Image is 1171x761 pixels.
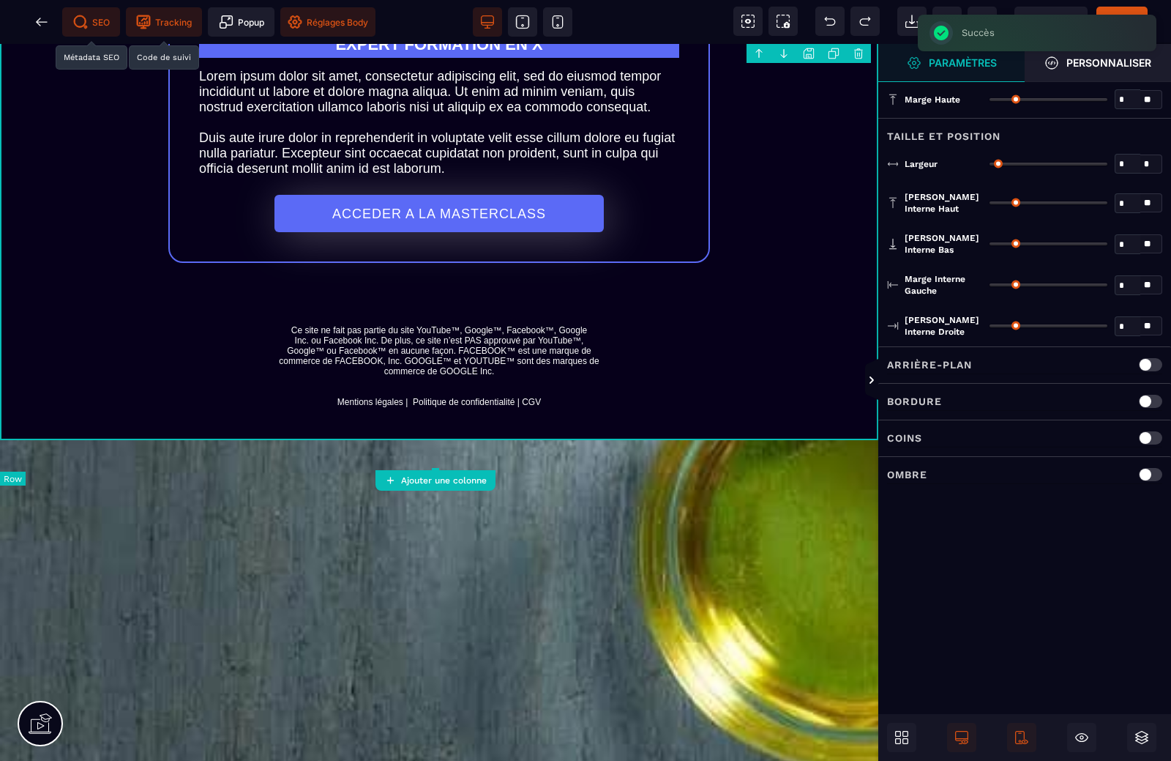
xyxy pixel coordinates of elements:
span: Tracking [136,15,192,29]
span: Afficher les vues [878,359,893,403]
span: [PERSON_NAME] interne bas [905,232,982,256]
button: Ajouter une colonne [375,470,495,491]
span: Retour [27,7,56,37]
span: Enregistrer [968,7,997,36]
span: Nettoyage [932,7,962,36]
span: Voir les composants [733,7,763,36]
span: Voir tablette [508,7,537,37]
p: Arrière-plan [887,356,972,374]
span: Marge interne gauche [905,273,982,297]
span: SEO [73,15,110,29]
span: Rétablir [850,7,880,36]
span: Créer une alerte modale [208,7,274,37]
span: Réglages Body [288,15,368,29]
span: Marge haute [905,94,960,105]
p: Coins [887,429,922,447]
span: Aperçu [1014,7,1088,36]
span: Capture d'écran [768,7,798,36]
span: Ouvrir le gestionnaire de styles [878,44,1025,82]
span: Ouvrir les calques [1127,723,1156,752]
span: Ouvrir le gestionnaire de styles [1025,44,1171,82]
strong: Ajouter une colonne [401,475,487,486]
text: Ce site ne fait pas partie du site YouTube™, Google™, Facebook™, Google Inc. ou Facebook Inc. De ... [44,278,834,367]
button: ACCEDER A LA MASTERCLASS [274,151,603,188]
div: Taille et position [878,118,1171,145]
strong: Paramètres [929,57,997,68]
span: Largeur [905,158,938,170]
span: Voir bureau [473,7,502,37]
span: Métadata SEO [62,7,120,37]
span: Ouvrir les blocs [887,723,916,752]
span: Afficher le mobile [1007,723,1036,752]
span: Code de suivi [126,7,202,37]
span: [PERSON_NAME] interne haut [905,191,982,215]
p: Bordure [887,393,942,410]
span: Masquer le bloc [1067,723,1096,752]
span: Importer [897,7,927,36]
span: Enregistrer le contenu [1096,7,1148,36]
span: Popup [219,15,264,29]
span: Voir mobile [543,7,572,37]
span: Défaire [815,7,845,36]
strong: Personnaliser [1066,57,1151,68]
span: Afficher le desktop [947,723,976,752]
span: Favicon [280,7,375,37]
text: Lorem ipsum dolor sit amet, consectetur adipiscing elit, sed do eiusmod tempor incididunt ut labo... [199,21,679,136]
span: [PERSON_NAME] interne droite [905,314,982,338]
p: Ombre [887,466,927,483]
